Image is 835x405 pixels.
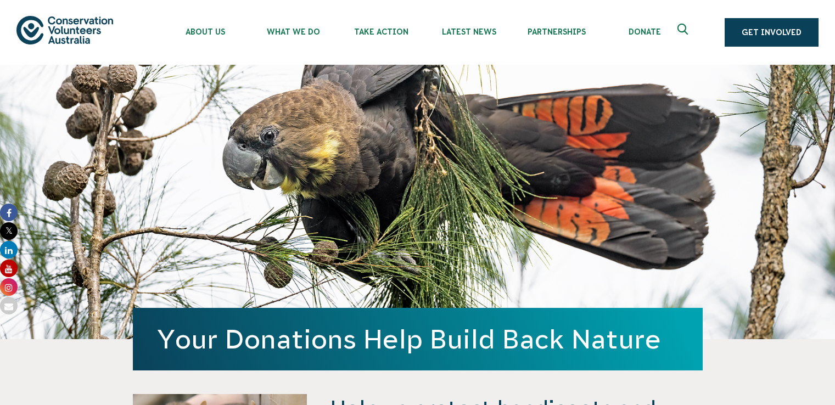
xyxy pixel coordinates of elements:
[677,24,691,41] span: Expand search box
[157,324,679,354] h1: Your Donations Help Build Back Nature
[16,16,113,44] img: logo.svg
[671,19,697,46] button: Expand search box Close search box
[337,27,425,36] span: Take Action
[249,27,337,36] span: What We Do
[425,27,513,36] span: Latest News
[513,27,601,36] span: Partnerships
[161,27,249,36] span: About Us
[601,27,688,36] span: Donate
[725,18,819,47] a: Get Involved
